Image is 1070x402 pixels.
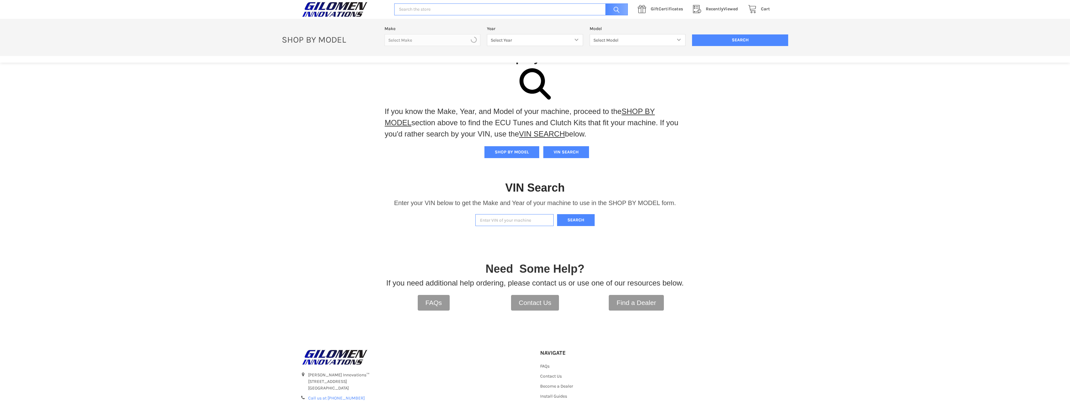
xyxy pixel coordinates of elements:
[651,6,683,12] span: Certificates
[651,6,659,12] span: Gift
[385,107,655,127] a: SHOP BY MODEL
[540,363,550,369] a: FAQs
[485,260,584,277] p: Need Some Help?
[557,214,595,226] button: Search
[540,394,567,399] a: Install Guides
[706,6,738,12] span: Viewed
[540,349,610,357] h5: Navigate
[706,6,723,12] span: Recently
[300,2,388,17] a: GILOMEN INNOVATIONS
[761,6,770,12] span: Cart
[540,384,573,389] a: Become a Dealer
[385,106,685,140] p: If you know the Make, Year, and Model of your machine, proceed to the section above to find the E...
[690,5,745,13] a: RecentlyViewed
[300,349,369,365] img: GILOMEN INNOVATIONS
[609,295,664,311] a: Find a Dealer
[519,130,565,138] a: VIN SEARCH
[385,25,481,32] label: Make
[543,146,589,158] button: VIN SEARCH
[394,3,628,16] input: Search the store
[602,3,628,16] input: Search
[590,25,686,32] label: Model
[308,395,365,401] a: Call us at [PHONE_NUMBER]
[511,295,559,311] a: Contact Us
[418,295,450,311] a: FAQs
[487,25,583,32] label: Year
[745,5,770,13] a: Cart
[505,181,565,195] h1: VIN Search
[308,372,530,391] address: [PERSON_NAME] Innovations™ [STREET_ADDRESS] [GEOGRAPHIC_DATA]
[475,214,554,226] input: Enter VIN of your machine
[300,2,369,17] img: GILOMEN INNOVATIONS
[540,374,562,379] a: Contact Us
[394,198,676,208] p: Enter your VIN below to get the Make and Year of your machine to use in the SHOP BY MODEL form.
[692,34,788,46] input: Search
[484,146,539,158] button: SHOP BY MODEL
[279,34,381,45] p: SHOP BY MODEL
[300,349,530,365] a: GILOMEN INNOVATIONS
[386,277,684,289] p: If you need additional help ordering, please contact us or use one of our resources below.
[634,5,690,13] a: GiftCertificates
